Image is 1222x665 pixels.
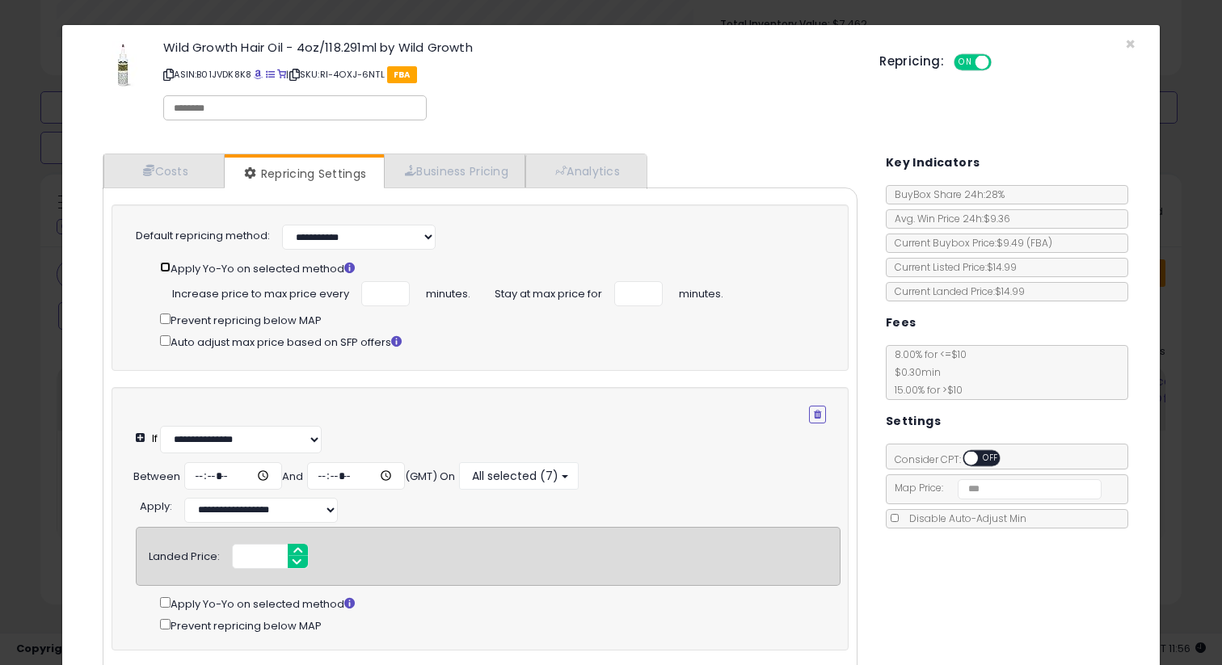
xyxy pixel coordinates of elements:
span: All selected (7) [470,468,558,484]
span: ( FBA ) [1026,236,1052,250]
span: OFF [989,56,1015,69]
a: Repricing Settings [225,158,383,190]
span: FBA [387,66,417,83]
span: minutes. [426,281,470,302]
div: Apply Yo-Yo on selected method [160,594,841,612]
div: Between [133,469,180,485]
div: Auto adjust max price based on SFP offers [160,332,827,351]
span: Map Price: [887,481,1102,495]
a: Costs [103,154,225,187]
div: Prevent repricing below MAP [160,616,841,634]
label: Default repricing method: [136,229,270,244]
a: Business Pricing [384,154,525,187]
div: Landed Price: [149,544,220,565]
span: $9.49 [997,236,1052,250]
p: ASIN: B01JVDK8K8 | SKU: RI-4OXJ-6NTL [163,61,855,87]
div: (GMT) On [405,469,455,485]
span: Current Listed Price: $14.99 [887,260,1017,274]
div: Prevent repricing below MAP [160,310,827,329]
span: 15.00 % for > $10 [887,383,963,397]
i: Remove Condition [814,410,821,419]
span: Avg. Win Price 24h: $9.36 [887,212,1010,225]
span: Disable Auto-Adjust Min [901,511,1026,525]
span: Stay at max price for [495,281,602,302]
span: × [1125,32,1136,56]
span: Consider CPT: [887,452,1022,466]
span: BuyBox Share 24h: 28% [887,187,1005,201]
a: All offer listings [266,68,275,81]
span: $0.30 min [887,365,941,379]
img: 31w-J610i2L._SL60_.jpg [99,41,147,90]
div: And [282,469,303,485]
span: Increase price to max price every [172,281,349,302]
a: BuyBox page [254,68,263,81]
h5: Fees [886,313,917,333]
span: ON [955,56,975,69]
span: Current Landed Price: $14.99 [887,284,1025,298]
span: OFF [978,452,1004,465]
span: 8.00 % for <= $10 [887,347,967,397]
a: Your listing only [277,68,286,81]
h5: Key Indicators [886,153,980,173]
span: Current Buybox Price: [887,236,1052,250]
h5: Settings [886,411,941,431]
span: minutes. [679,281,723,302]
h3: Wild Growth Hair Oil - 4oz/118.291ml by Wild Growth [163,41,855,53]
h5: Repricing: [879,55,944,68]
span: Apply [140,499,170,514]
div: Apply Yo-Yo on selected method [160,259,827,277]
a: Analytics [525,154,645,187]
div: : [140,494,172,515]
